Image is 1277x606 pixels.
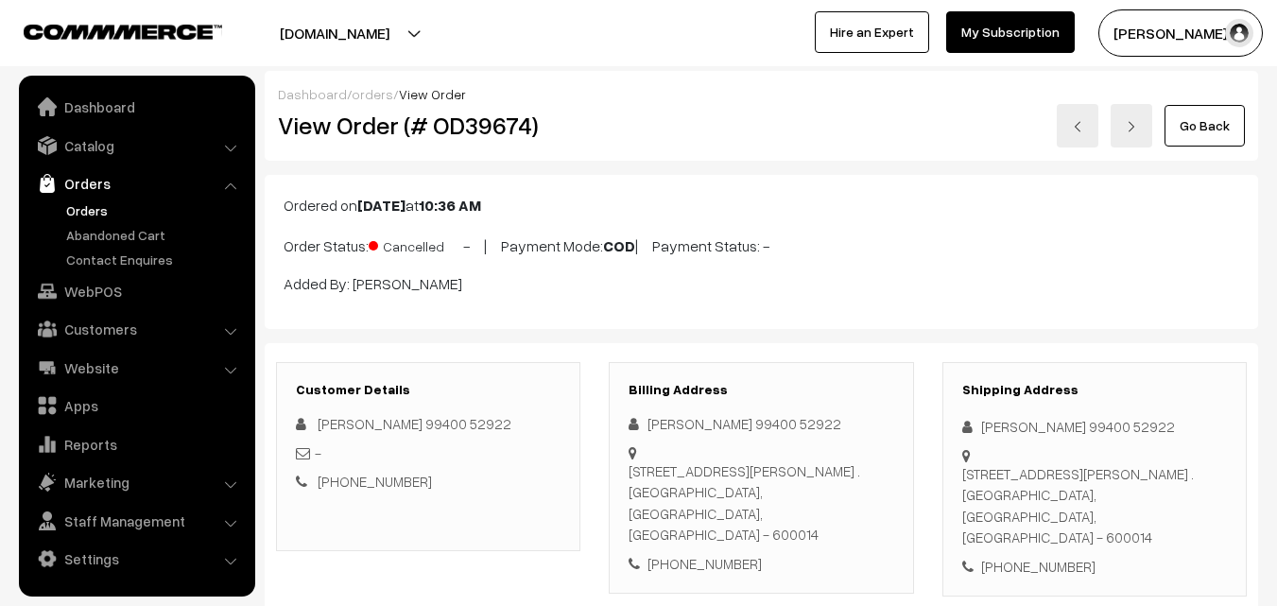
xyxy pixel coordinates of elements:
a: My Subscription [946,11,1075,53]
a: Hire an Expert [815,11,929,53]
a: Contact Enquires [61,250,249,269]
span: [PERSON_NAME] 99400 52922 [318,415,511,432]
div: [PHONE_NUMBER] [962,556,1227,578]
div: [STREET_ADDRESS][PERSON_NAME] . [GEOGRAPHIC_DATA], [GEOGRAPHIC_DATA], [GEOGRAPHIC_DATA] - 600014 [962,463,1227,548]
a: Catalog [24,129,249,163]
h3: Billing Address [629,382,893,398]
a: Dashboard [278,86,347,102]
a: orders [352,86,393,102]
button: [DOMAIN_NAME] [214,9,456,57]
img: user [1225,19,1253,47]
img: COMMMERCE [24,25,222,39]
b: [DATE] [357,196,406,215]
div: [STREET_ADDRESS][PERSON_NAME] . [GEOGRAPHIC_DATA], [GEOGRAPHIC_DATA], [GEOGRAPHIC_DATA] - 600014 [629,460,893,545]
a: Settings [24,542,249,576]
div: [PERSON_NAME] 99400 52922 [629,413,893,435]
b: 10:36 AM [419,196,481,215]
div: [PERSON_NAME] 99400 52922 [962,416,1227,438]
a: Reports [24,427,249,461]
img: right-arrow.png [1126,121,1137,132]
a: Go Back [1165,105,1245,147]
a: Staff Management [24,504,249,538]
a: Customers [24,312,249,346]
a: Dashboard [24,90,249,124]
div: - [296,442,561,464]
img: left-arrow.png [1072,121,1083,132]
a: Apps [24,389,249,423]
p: Added By: [PERSON_NAME] [284,272,1239,295]
a: Website [24,351,249,385]
p: Ordered on at [284,194,1239,216]
a: Orders [61,200,249,220]
span: View Order [399,86,466,102]
h2: View Order (# OD39674) [278,111,581,140]
a: Orders [24,166,249,200]
a: Abandoned Cart [61,225,249,245]
p: Order Status: - | Payment Mode: | Payment Status: - [284,232,1239,257]
h3: Customer Details [296,382,561,398]
div: / / [278,84,1245,104]
a: COMMMERCE [24,19,189,42]
div: [PHONE_NUMBER] [629,553,893,575]
b: COD [603,236,635,255]
a: WebPOS [24,274,249,308]
a: [PHONE_NUMBER] [318,473,432,490]
span: Cancelled [369,232,463,256]
button: [PERSON_NAME] s… [1098,9,1263,57]
a: Marketing [24,465,249,499]
h3: Shipping Address [962,382,1227,398]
